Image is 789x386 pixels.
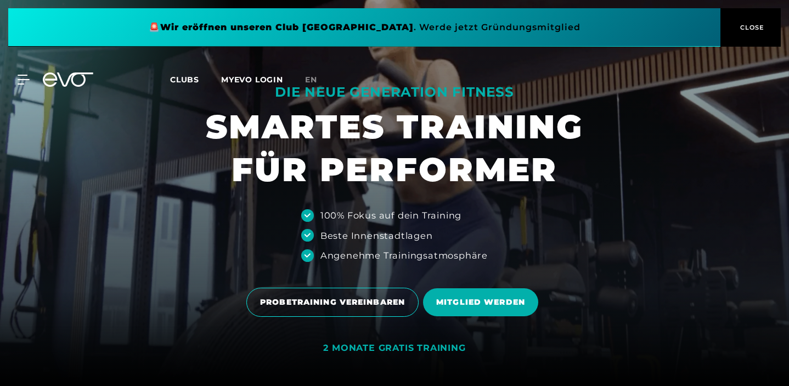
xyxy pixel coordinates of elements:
div: Angenehme Trainingsatmosphäre [320,249,488,262]
button: CLOSE [720,8,781,47]
a: PROBETRAINING VEREINBAREN [246,279,423,325]
span: PROBETRAINING VEREINBAREN [260,297,405,308]
span: en [305,75,317,85]
span: CLOSE [737,23,764,32]
h1: SMARTES TRAINING FÜR PERFORMER [206,105,583,191]
a: en [305,74,330,86]
a: MYEVO LOGIN [221,75,283,85]
div: 100% Fokus auf dein Training [320,209,461,222]
a: Clubs [170,74,221,85]
a: MITGLIED WERDEN [423,280,543,325]
div: 2 MONATE GRATIS TRAINING [323,343,465,354]
span: MITGLIED WERDEN [436,297,525,308]
div: Beste Innenstadtlagen [320,229,433,242]
span: Clubs [170,75,199,85]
